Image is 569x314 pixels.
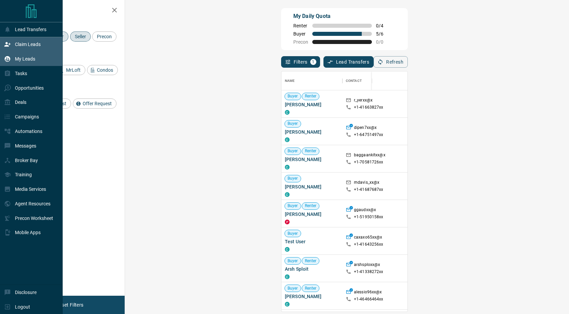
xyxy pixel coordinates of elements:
[285,156,339,163] span: [PERSON_NAME]
[293,39,308,45] span: Precon
[354,214,383,220] p: +1- 51950158xx
[354,269,383,275] p: +1- 41338272xx
[285,238,339,245] span: Test User
[354,289,382,296] p: alessio96xx@x
[285,176,301,181] span: Buyer
[354,132,383,138] p: +1- 64751497xx
[92,31,117,42] div: Precon
[285,203,301,209] span: Buyer
[354,187,383,193] p: +1- 41687687xx
[285,137,290,142] div: condos.ca
[376,31,391,37] span: 5 / 6
[285,71,295,90] div: Name
[302,148,319,154] span: Renter
[293,12,391,20] p: My Daily Quota
[293,23,308,28] span: Renter
[281,71,342,90] div: Name
[94,34,114,39] span: Precon
[354,296,383,302] p: +1- 46466464xx
[354,159,383,165] p: +1- 70581726xx
[72,34,88,39] span: Seller
[302,258,319,264] span: Renter
[376,23,391,28] span: 0 / 4
[285,183,339,190] span: [PERSON_NAME]
[22,7,118,15] h2: Filters
[354,262,380,269] p: arshsploxx@x
[80,101,114,106] span: Offer Request
[285,247,290,252] div: condos.ca
[354,234,382,242] p: caxaxo65xx@x
[285,121,301,127] span: Buyer
[354,242,383,247] p: +1- 41643256xx
[285,192,290,197] div: condos.ca
[285,231,301,237] span: Buyer
[376,39,391,45] span: 0 / 0
[302,203,319,209] span: Renter
[354,207,376,214] p: ggaudxx@x
[285,302,290,307] div: condos.ca
[346,71,362,90] div: Contact
[285,274,290,279] div: condos.ca
[354,97,373,105] p: r_yerxx@x
[285,101,339,108] span: [PERSON_NAME]
[293,31,308,37] span: Buyer
[285,129,339,135] span: [PERSON_NAME]
[285,220,290,224] div: property.ca
[354,180,379,187] p: mdavis_xx@x
[285,93,301,99] span: Buyer
[51,299,88,311] button: Reset Filters
[323,56,374,68] button: Lead Transfers
[354,125,377,132] p: dipen7xx@x
[285,165,290,170] div: condos.ca
[94,67,115,73] span: Condos
[302,93,319,99] span: Renter
[302,286,319,291] span: Renter
[311,60,316,64] span: 1
[285,293,339,300] span: [PERSON_NAME]
[374,56,408,68] button: Refresh
[354,105,383,110] p: +1- 41663827xx
[56,65,85,75] div: MrLoft
[354,152,385,159] p: baggaankitxx@x
[87,65,118,75] div: Condos
[281,56,320,68] button: Filters1
[64,67,83,73] span: MrLoft
[285,258,301,264] span: Buyer
[73,98,117,109] div: Offer Request
[285,266,339,272] span: Arsh Sploit
[285,148,301,154] span: Buyer
[285,110,290,115] div: condos.ca
[70,31,91,42] div: Seller
[342,71,397,90] div: Contact
[285,286,301,291] span: Buyer
[285,211,339,218] span: [PERSON_NAME]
